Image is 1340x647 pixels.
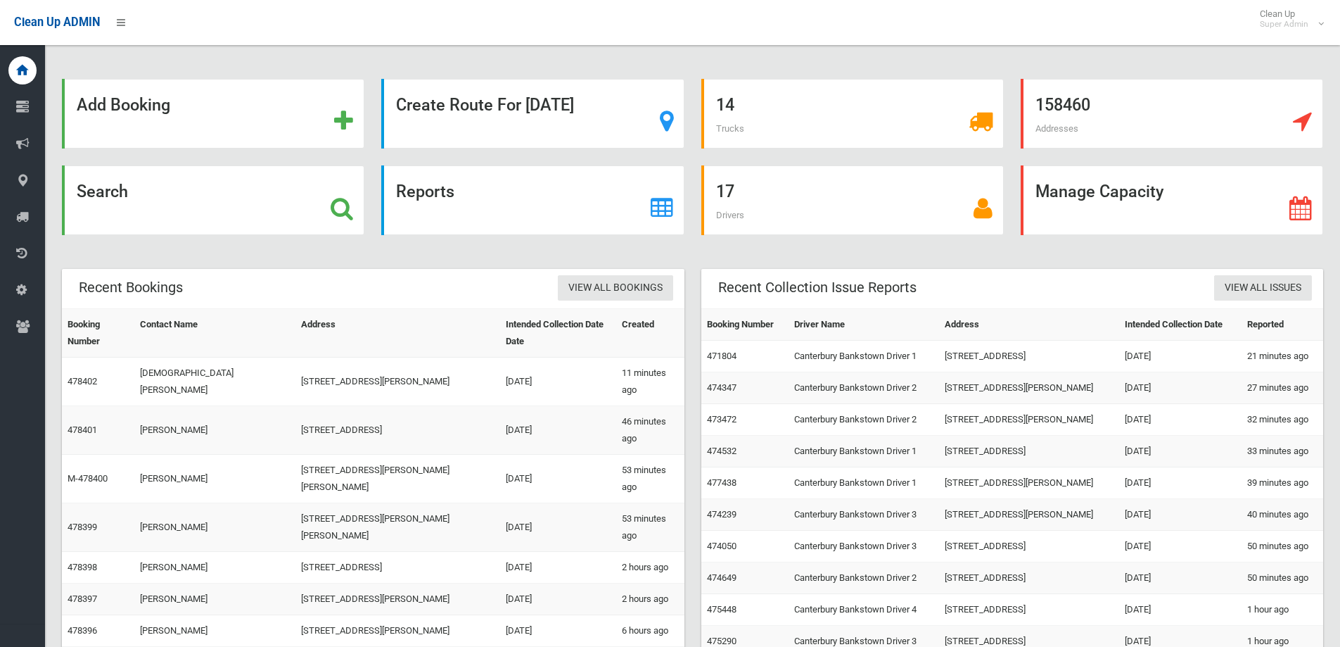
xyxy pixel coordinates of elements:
[939,372,1118,404] td: [STREET_ADDRESS][PERSON_NAME]
[707,477,736,488] a: 477438
[1242,372,1323,404] td: 27 minutes ago
[62,165,364,235] a: Search
[616,584,684,615] td: 2 hours ago
[1119,309,1242,341] th: Intended Collection Date
[68,473,108,484] a: M-478400
[134,584,295,615] td: [PERSON_NAME]
[295,358,500,406] td: [STREET_ADDRESS][PERSON_NAME]
[701,274,933,301] header: Recent Collection Issue Reports
[716,95,734,115] strong: 14
[134,455,295,503] td: [PERSON_NAME]
[1119,467,1242,499] td: [DATE]
[707,446,736,456] a: 474532
[381,79,684,149] a: Create Route For [DATE]
[295,406,500,455] td: [STREET_ADDRESS]
[68,562,97,572] a: 478398
[62,309,134,358] th: Booking Number
[789,436,939,467] td: Canterbury Bankstown Driver 1
[68,425,97,435] a: 478401
[396,182,454,201] strong: Reports
[134,309,295,358] th: Contact Name
[1021,79,1323,149] a: 158460 Addresses
[134,615,295,647] td: [PERSON_NAME]
[1260,19,1308,30] small: Super Admin
[789,594,939,626] td: Canterbury Bankstown Driver 4
[716,210,744,220] span: Drivers
[707,351,736,361] a: 471804
[616,552,684,584] td: 2 hours ago
[1119,531,1242,563] td: [DATE]
[939,404,1118,436] td: [STREET_ADDRESS][PERSON_NAME]
[68,593,97,604] a: 478397
[939,341,1118,372] td: [STREET_ADDRESS]
[789,563,939,594] td: Canterbury Bankstown Driver 2
[707,509,736,520] a: 474239
[789,404,939,436] td: Canterbury Bankstown Driver 2
[14,15,100,29] span: Clean Up ADMIN
[1242,563,1323,594] td: 50 minutes ago
[1242,594,1323,626] td: 1 hour ago
[500,358,617,406] td: [DATE]
[1035,182,1163,201] strong: Manage Capacity
[1242,467,1323,499] td: 39 minutes ago
[62,79,364,149] a: Add Booking
[616,309,684,358] th: Created
[1253,8,1322,30] span: Clean Up
[701,309,789,341] th: Booking Number
[295,552,500,584] td: [STREET_ADDRESS]
[1242,531,1323,563] td: 50 minutes ago
[1119,563,1242,594] td: [DATE]
[1214,275,1312,301] a: View All Issues
[1035,95,1090,115] strong: 158460
[1119,341,1242,372] td: [DATE]
[134,552,295,584] td: [PERSON_NAME]
[500,455,617,503] td: [DATE]
[701,165,1004,235] a: 17 Drivers
[500,584,617,615] td: [DATE]
[1242,404,1323,436] td: 32 minutes ago
[1119,372,1242,404] td: [DATE]
[295,503,500,552] td: [STREET_ADDRESS][PERSON_NAME][PERSON_NAME]
[716,182,734,201] strong: 17
[295,455,500,503] td: [STREET_ADDRESS][PERSON_NAME][PERSON_NAME]
[500,309,617,358] th: Intended Collection Date Date
[500,615,617,647] td: [DATE]
[939,594,1118,626] td: [STREET_ADDRESS]
[616,503,684,552] td: 53 minutes ago
[68,522,97,532] a: 478399
[500,406,617,455] td: [DATE]
[77,95,170,115] strong: Add Booking
[134,503,295,552] td: [PERSON_NAME]
[789,467,939,499] td: Canterbury Bankstown Driver 1
[1035,123,1078,134] span: Addresses
[789,341,939,372] td: Canterbury Bankstown Driver 1
[500,503,617,552] td: [DATE]
[1021,165,1323,235] a: Manage Capacity
[1242,341,1323,372] td: 21 minutes ago
[295,309,500,358] th: Address
[558,275,673,301] a: View All Bookings
[1119,404,1242,436] td: [DATE]
[68,376,97,387] a: 478402
[716,123,744,134] span: Trucks
[616,406,684,455] td: 46 minutes ago
[616,615,684,647] td: 6 hours ago
[939,467,1118,499] td: [STREET_ADDRESS][PERSON_NAME]
[616,455,684,503] td: 53 minutes ago
[939,531,1118,563] td: [STREET_ADDRESS]
[939,563,1118,594] td: [STREET_ADDRESS]
[939,499,1118,531] td: [STREET_ADDRESS][PERSON_NAME]
[789,372,939,404] td: Canterbury Bankstown Driver 2
[789,531,939,563] td: Canterbury Bankstown Driver 3
[1242,499,1323,531] td: 40 minutes ago
[1119,594,1242,626] td: [DATE]
[134,358,295,406] td: [DEMOGRAPHIC_DATA][PERSON_NAME]
[789,309,939,341] th: Driver Name
[707,382,736,393] a: 474347
[616,358,684,406] td: 11 minutes ago
[707,414,736,425] a: 473472
[295,615,500,647] td: [STREET_ADDRESS][PERSON_NAME]
[396,95,574,115] strong: Create Route For [DATE]
[1242,309,1323,341] th: Reported
[701,79,1004,149] a: 14 Trucks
